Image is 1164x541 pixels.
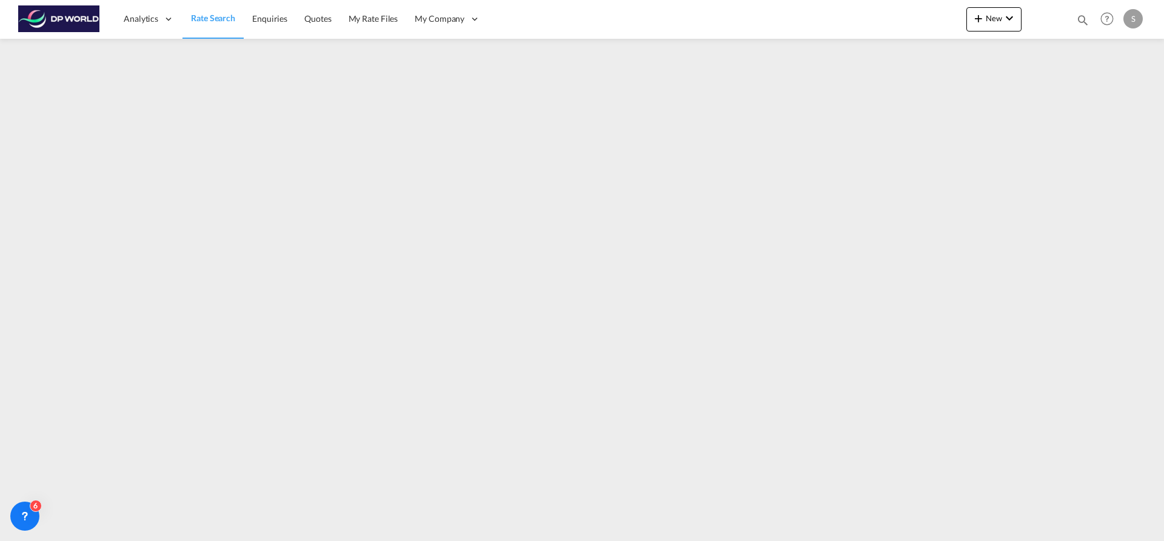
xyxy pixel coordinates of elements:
[1123,9,1143,28] div: S
[1002,11,1017,25] md-icon: icon-chevron-down
[966,7,1022,32] button: icon-plus 400-fgNewicon-chevron-down
[1097,8,1123,30] div: Help
[349,13,398,24] span: My Rate Files
[971,13,1017,23] span: New
[1076,13,1089,32] div: icon-magnify
[18,5,100,33] img: c08ca190194411f088ed0f3ba295208c.png
[1076,13,1089,27] md-icon: icon-magnify
[971,11,986,25] md-icon: icon-plus 400-fg
[304,13,331,24] span: Quotes
[415,13,464,25] span: My Company
[252,13,287,24] span: Enquiries
[1097,8,1117,29] span: Help
[191,13,235,23] span: Rate Search
[124,13,158,25] span: Analytics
